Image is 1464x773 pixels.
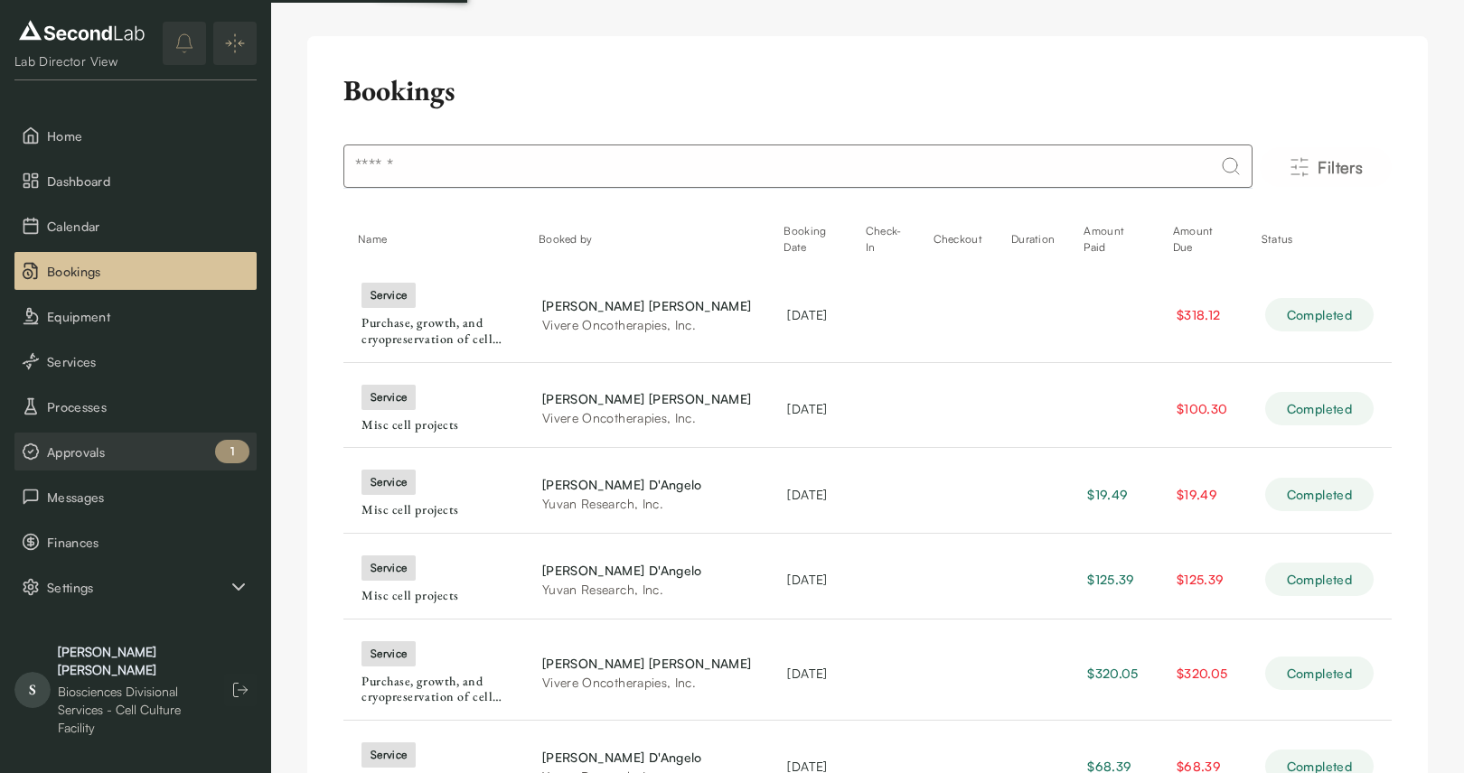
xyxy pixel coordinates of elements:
[1265,392,1374,425] div: Completed
[542,389,751,408] div: [PERSON_NAME] [PERSON_NAME]
[14,433,257,470] button: Approvals
[787,570,832,589] div: [DATE]
[769,218,850,261] th: Booking Date
[1087,572,1134,587] span: $125.39
[997,218,1069,261] th: Duration
[787,305,832,324] div: [DATE]
[1247,218,1392,261] th: Status
[47,126,249,145] span: Home
[215,440,249,463] div: 1
[361,641,506,705] a: servicePurchase, growth, and cryopreservation of cell lines
[361,385,416,410] div: service
[224,674,257,706] button: Log out
[14,672,51,708] span: S
[1260,147,1392,187] button: Filters
[14,207,257,245] button: Calendar
[361,555,416,581] div: service
[542,580,751,599] div: Yuvan Research, Inc.
[361,283,416,308] div: service
[542,296,751,315] div: [PERSON_NAME] [PERSON_NAME]
[14,297,257,335] button: Equipment
[1087,666,1138,681] span: $320.05
[787,399,832,418] div: [DATE]
[14,52,149,70] div: Lab Director View
[542,315,751,334] div: Vivere Oncotherapies, Inc.
[542,748,751,767] div: [PERSON_NAME] D'Angelo
[47,578,228,597] span: Settings
[1177,307,1220,322] span: $318.12
[14,478,257,516] button: Messages
[361,470,506,518] a: serviceMisc cell projects
[361,641,416,666] div: service
[14,523,257,561] a: Finances
[1265,657,1374,690] div: Completed
[542,673,751,692] div: Vivere Oncotherapies, Inc.
[47,442,249,461] span: Approvals
[1069,218,1159,261] th: Amount Paid
[361,742,416,768] div: service
[47,533,249,552] span: Finances
[58,683,206,737] div: Biosciences Divisional Services - Cell Culture Facility
[47,172,249,191] span: Dashboard
[1177,401,1227,416] span: $100.30
[361,283,506,347] a: servicePurchase, growth, and cryopreservation of cell lines
[1177,572,1224,587] span: $125.39
[47,352,249,371] span: Services
[343,218,524,261] th: Name
[1265,298,1374,331] div: Completed
[14,387,257,425] button: Processes
[14,16,149,45] img: logo
[47,262,249,281] span: Bookings
[542,494,751,513] div: Yuvan Research, Inc.
[1318,154,1363,180] span: Filters
[919,218,997,261] th: Checkout
[361,502,506,518] div: Misc cell projects
[1177,666,1227,681] span: $320.05
[47,488,249,507] span: Messages
[361,385,506,433] a: serviceMisc cell projects
[14,568,257,606] button: Settings
[542,654,751,673] div: [PERSON_NAME] [PERSON_NAME]
[58,643,206,679] div: [PERSON_NAME] [PERSON_NAME]
[361,555,506,604] a: serviceMisc cell projects
[361,417,506,433] div: Misc cell projects
[14,162,257,200] button: Dashboard
[343,72,455,108] h2: Bookings
[361,315,506,347] div: Purchase, growth, and cryopreservation of cell lines
[1265,563,1374,596] div: Completed
[47,307,249,326] span: Equipment
[14,116,257,154] button: Home
[361,674,506,705] div: Purchase, growth, and cryopreservation of cell lines
[1087,487,1128,502] span: $19.49
[542,475,751,494] div: [PERSON_NAME] D'Angelo
[163,22,206,65] button: notifications
[47,217,249,236] span: Calendar
[361,588,506,604] div: Misc cell projects
[1265,478,1374,511] div: Completed
[14,252,257,290] li: Bookings
[14,568,257,606] div: Settings sub items
[787,485,832,504] div: [DATE]
[542,408,751,427] div: Vivere Oncotherapies, Inc.
[47,397,249,416] span: Processes
[851,218,919,261] th: Check-In
[1177,487,1217,502] span: $19.49
[524,218,769,261] th: Booked by
[14,342,257,380] button: Services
